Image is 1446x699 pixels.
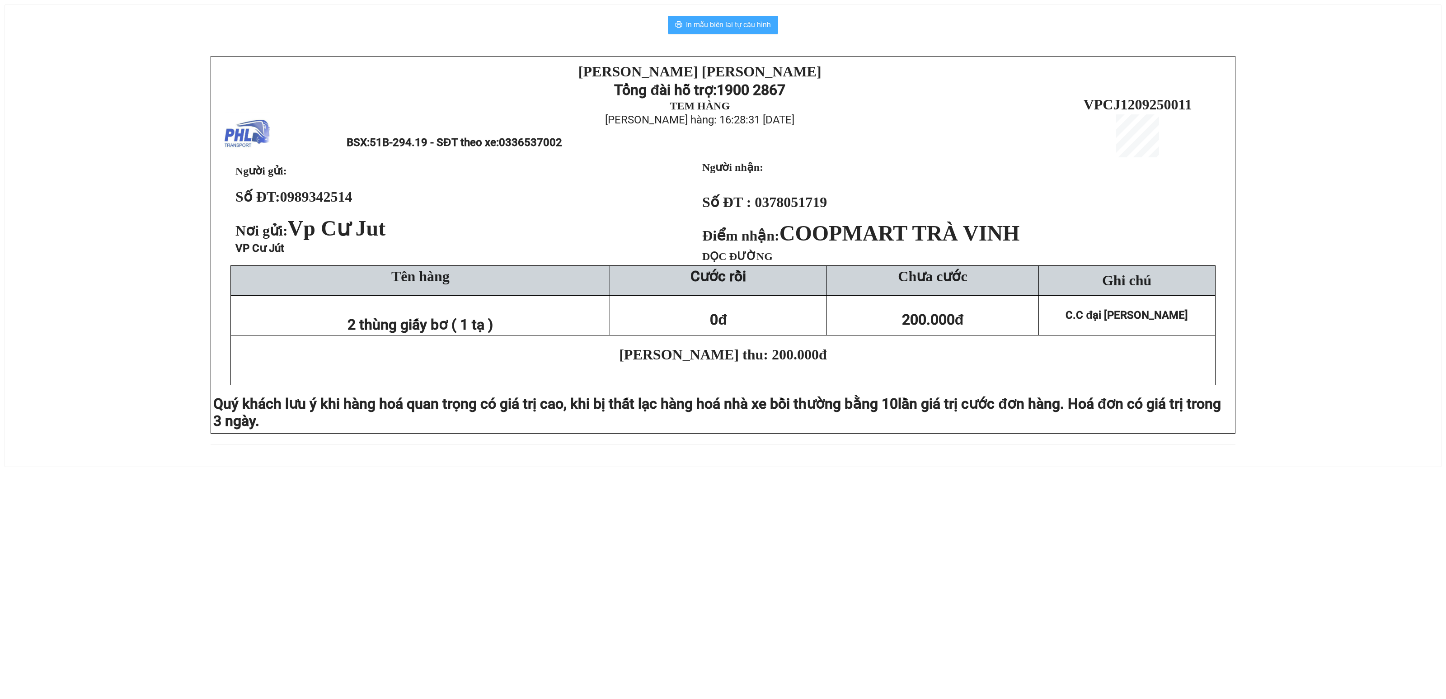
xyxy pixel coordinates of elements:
span: Quý khách lưu ý khi hàng hoá quan trọng có giá trị cao, khi bị thất lạc hàng hoá nhà xe bồi thườn... [213,395,898,412]
strong: Số ĐT: [235,189,352,205]
strong: Người nhận: [702,161,763,173]
strong: Tổng đài hỗ trợ: [614,81,717,99]
span: COOPMART TRÀ VINH [779,221,1020,245]
span: Nơi gửi: [235,222,389,239]
span: VP Cư Jút [235,242,284,255]
span: Người gửi: [235,165,287,177]
span: lần giá trị cước đơn hàng. Hoá đơn có giá trị trong 3 ngày. [213,395,1221,430]
span: Tên hàng [391,268,450,284]
span: BSX: [347,136,562,149]
span: [PERSON_NAME] thu: 200.000đ [619,346,827,363]
strong: 1900 2867 [717,81,785,99]
span: VPCJ1209250011 [1084,96,1192,113]
span: printer [675,21,682,29]
span: 0đ [710,311,727,328]
strong: Số ĐT : [702,194,751,210]
strong: Điểm nhận: [702,227,1019,244]
strong: [PERSON_NAME] [PERSON_NAME] [578,63,822,80]
span: 51B-294.19 - SĐT theo xe: [370,136,562,149]
span: 0989342514 [280,189,352,205]
img: logo [225,112,270,157]
span: 2 thùng giấy bơ ( 1 tạ ) [347,316,493,333]
span: C.C đại [PERSON_NAME] [1066,309,1188,321]
span: 0378051719 [755,194,827,210]
strong: Cước rồi [690,268,746,285]
span: [PERSON_NAME] hàng: 16:28:31 [DATE] [605,113,794,126]
span: 200.000đ [902,311,964,328]
span: Ghi chú [1102,272,1151,288]
button: printerIn mẫu biên lai tự cấu hình [668,16,778,34]
span: Vp Cư Jut [288,216,386,240]
span: Chưa cước [898,268,967,284]
strong: TEM HÀNG [670,100,730,112]
span: 0336537002 [499,136,562,149]
span: In mẫu biên lai tự cấu hình [686,19,771,30]
span: DỌC ĐƯỜNG [702,250,773,262]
